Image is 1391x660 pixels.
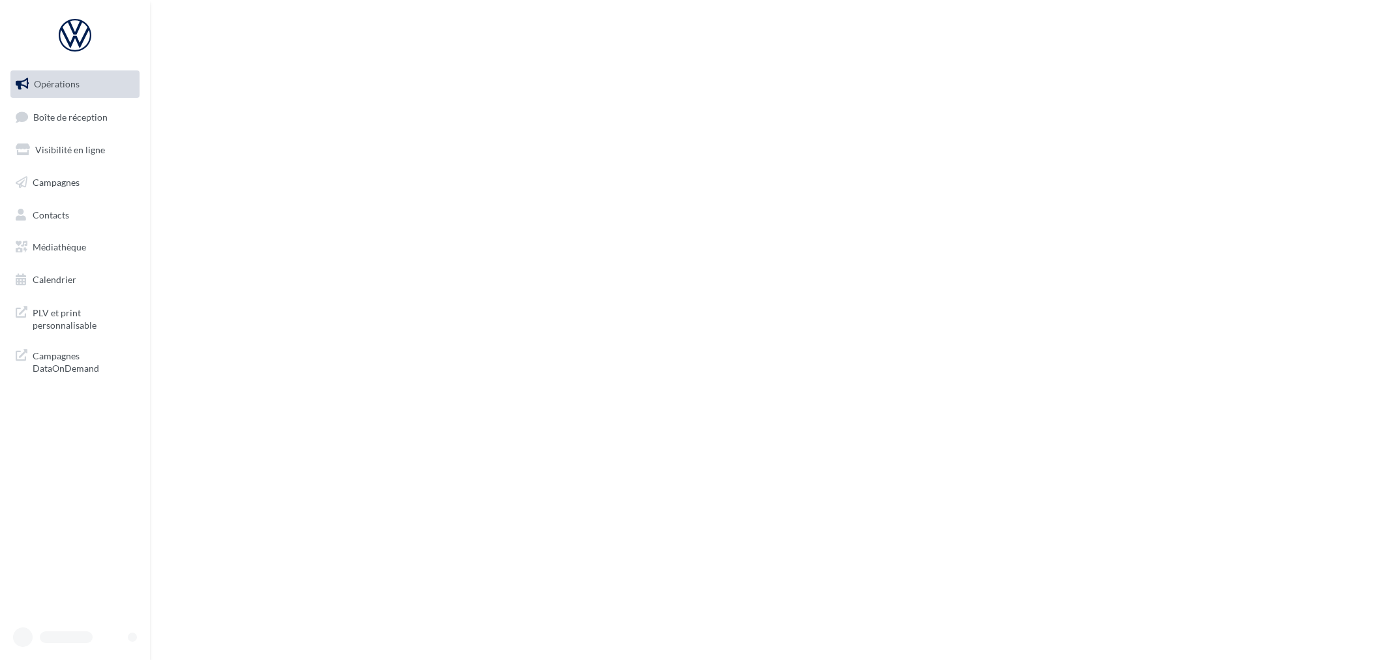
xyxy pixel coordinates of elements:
span: Campagnes [33,177,80,188]
span: Contacts [33,209,69,220]
a: Opérations [8,70,142,98]
span: PLV et print personnalisable [33,304,134,332]
a: Boîte de réception [8,103,142,131]
a: PLV et print personnalisable [8,299,142,337]
span: Visibilité en ligne [35,144,105,155]
span: Calendrier [33,274,76,285]
a: Contacts [8,202,142,229]
span: Boîte de réception [33,111,108,122]
span: Opérations [34,78,80,89]
span: Campagnes DataOnDemand [33,347,134,375]
a: Campagnes [8,169,142,196]
a: Calendrier [8,266,142,293]
span: Médiathèque [33,241,86,252]
a: Visibilité en ligne [8,136,142,164]
a: Médiathèque [8,233,142,261]
a: Campagnes DataOnDemand [8,342,142,380]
